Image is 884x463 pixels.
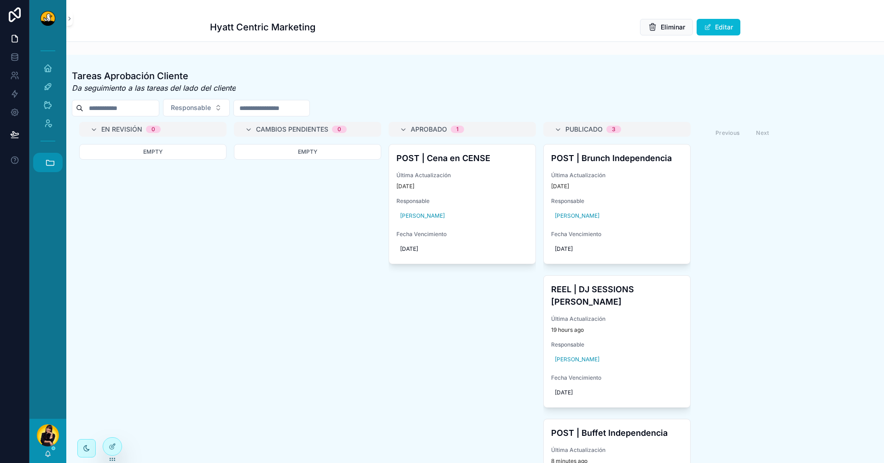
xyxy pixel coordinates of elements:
[555,245,679,253] span: [DATE]
[41,11,55,26] img: App logo
[551,183,569,190] p: [DATE]
[697,19,740,35] button: Editar
[543,275,691,408] a: REEL | DJ SESSIONS [PERSON_NAME]Última Actualización19 hours agoResponsable[PERSON_NAME]Fecha Ven...
[640,19,693,35] button: Eliminar
[551,210,603,221] a: [PERSON_NAME]
[456,126,459,133] div: 1
[400,212,445,220] span: [PERSON_NAME]
[143,148,163,155] span: Empty
[551,374,683,382] span: Fecha Vencimiento
[389,144,536,264] a: POST | Cena en CENSEÚltima Actualización[DATE]Responsable[PERSON_NAME]Fecha Vencimiento[DATE]
[555,356,599,363] span: [PERSON_NAME]
[551,172,683,179] span: Última Actualización
[396,172,528,179] span: Última Actualización
[551,427,683,439] h4: POST | Buffet Independencia
[171,103,211,112] span: Responsable
[555,212,599,220] span: [PERSON_NAME]
[551,354,603,365] a: [PERSON_NAME]
[551,326,584,334] p: 19 hours ago
[543,144,691,264] a: POST | Brunch IndependenciaÚltima Actualización[DATE]Responsable[PERSON_NAME]Fecha Vencimiento[DATE]
[411,125,447,134] span: Aprobado
[551,446,683,454] span: Última Actualización
[337,126,341,133] div: 0
[396,231,528,238] span: Fecha Vencimiento
[396,197,528,205] span: Responsable
[163,99,230,116] button: Select Button
[151,126,155,133] div: 0
[565,125,603,134] span: Publicado
[400,245,524,253] span: [DATE]
[396,152,528,164] h4: POST | Cena en CENSE
[551,152,683,164] h4: POST | Brunch Independencia
[72,82,236,93] em: Da seguimiento a las tareas del lado del cliente
[661,23,685,32] span: Eliminar
[555,389,679,396] span: [DATE]
[396,183,414,190] p: [DATE]
[551,197,683,205] span: Responsable
[612,126,616,133] div: 3
[72,69,236,82] h1: Tareas Aprobación Cliente
[396,210,448,221] a: [PERSON_NAME]
[29,37,66,189] div: scrollable content
[551,283,683,308] h4: REEL | DJ SESSIONS [PERSON_NAME]
[551,341,683,348] span: Responsable
[551,231,683,238] span: Fecha Vencimiento
[210,21,315,34] h1: Hyatt Centric Marketing
[298,148,317,155] span: Empty
[101,125,142,134] span: En Revisión
[256,125,328,134] span: Cambios Pendientes
[551,315,683,323] span: Última Actualización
